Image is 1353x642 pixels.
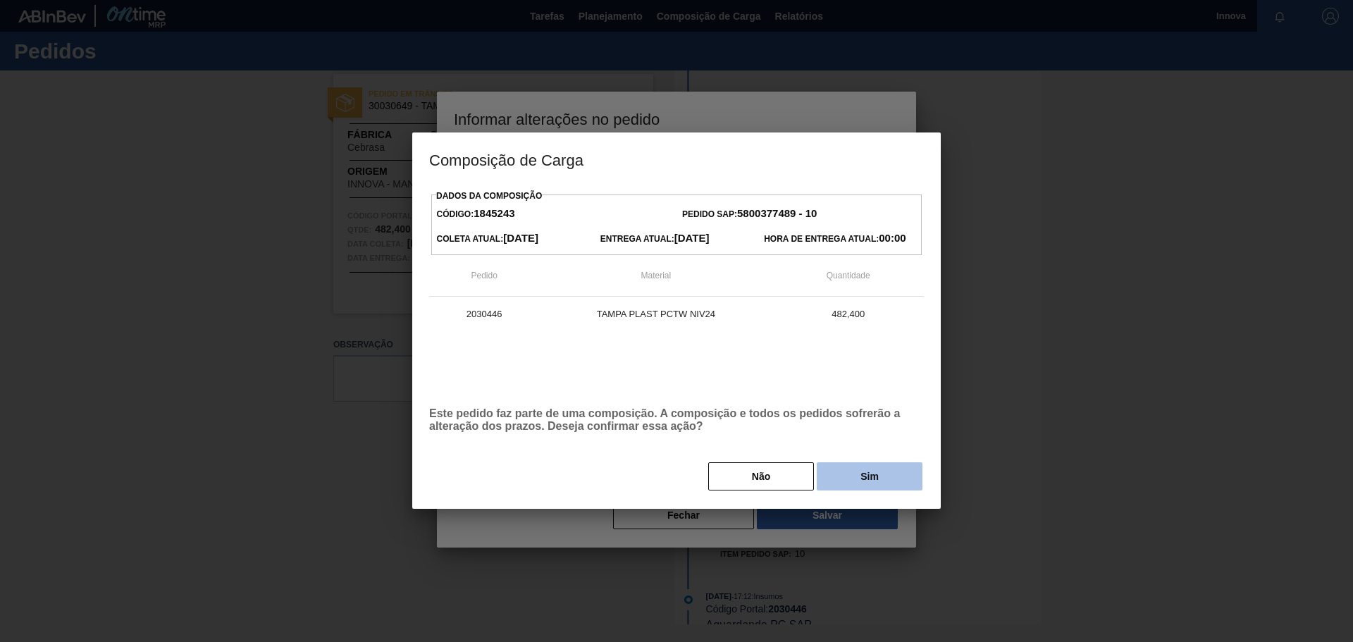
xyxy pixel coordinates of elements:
[641,271,672,280] span: Material
[817,462,922,490] button: Sim
[682,209,817,219] span: Pedido SAP:
[471,271,497,280] span: Pedido
[708,462,814,490] button: Não
[437,234,538,244] span: Coleta Atual:
[674,232,710,244] strong: [DATE]
[764,234,906,244] span: Hora de Entrega Atual:
[772,297,924,332] td: 482,400
[429,407,924,433] p: Este pedido faz parte de uma composição. A composição e todos os pedidos sofrerão a alteração dos...
[827,271,870,280] span: Quantidade
[474,207,514,219] strong: 1845243
[437,209,515,219] span: Código:
[600,234,710,244] span: Entrega Atual:
[436,191,542,201] label: Dados da Composição
[539,297,772,332] td: TAMPA PLAST PCTW NIV24
[879,232,906,244] strong: 00:00
[412,132,941,186] h3: Composição de Carga
[429,297,539,332] td: 2030446
[737,207,817,219] strong: 5800377489 - 10
[503,232,538,244] strong: [DATE]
